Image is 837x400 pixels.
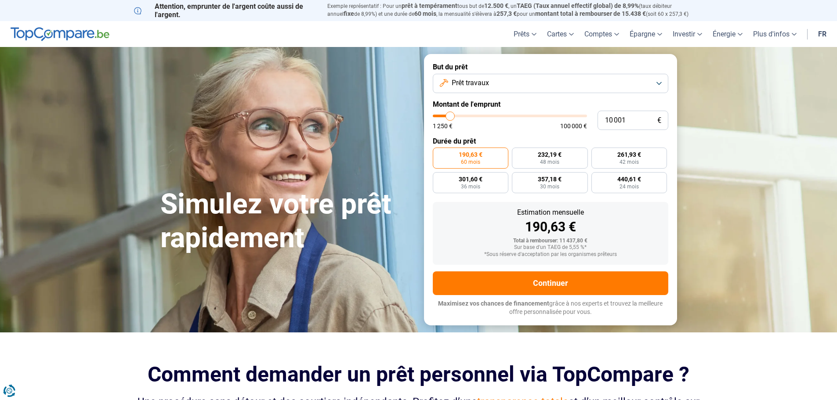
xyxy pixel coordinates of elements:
[160,187,413,255] h1: Simulez votre prêt rapidement
[433,123,453,129] span: 1 250 €
[496,10,517,17] span: 257,3 €
[657,117,661,124] span: €
[440,238,661,244] div: Total à rembourser: 11 437,80 €
[508,21,542,47] a: Prêts
[459,151,482,158] span: 190,63 €
[579,21,624,47] a: Comptes
[438,300,549,307] span: Maximisez vos chances de financement
[440,209,661,216] div: Estimation mensuelle
[538,176,562,182] span: 357,18 €
[540,159,559,165] span: 48 mois
[542,21,579,47] a: Cartes
[620,159,639,165] span: 42 mois
[134,362,703,386] h2: Comment demander un prêt personnel via TopCompare ?
[538,151,562,158] span: 232,19 €
[617,151,641,158] span: 261,93 €
[433,100,668,108] label: Montant de l'emprunt
[620,184,639,189] span: 24 mois
[440,220,661,234] div: 190,63 €
[624,21,667,47] a: Épargne
[134,2,317,19] p: Attention, emprunter de l'argent coûte aussi de l'argent.
[433,271,668,295] button: Continuer
[433,74,668,93] button: Prêt travaux
[461,159,480,165] span: 60 mois
[440,252,661,258] div: *Sous réserve d'acceptation par les organismes prêteurs
[461,184,480,189] span: 36 mois
[452,78,489,88] span: Prêt travaux
[327,2,703,18] p: Exemple représentatif : Pour un tous but de , un (taux débiteur annuel de 8,99%) et une durée de ...
[535,10,646,17] span: montant total à rembourser de 15.438 €
[344,10,354,17] span: fixe
[748,21,802,47] a: Plus d'infos
[440,245,661,251] div: Sur base d'un TAEG de 5,55 %*
[484,2,508,9] span: 12.500 €
[540,184,559,189] span: 30 mois
[402,2,457,9] span: prêt à tempérament
[11,27,109,41] img: TopCompare
[617,176,641,182] span: 440,61 €
[414,10,436,17] span: 60 mois
[560,123,587,129] span: 100 000 €
[459,176,482,182] span: 301,60 €
[813,21,832,47] a: fr
[707,21,748,47] a: Énergie
[433,137,668,145] label: Durée du prêt
[517,2,639,9] span: TAEG (Taux annuel effectif global) de 8,99%
[433,299,668,317] p: grâce à nos experts et trouvez la meilleure offre personnalisée pour vous.
[433,63,668,71] label: But du prêt
[667,21,707,47] a: Investir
